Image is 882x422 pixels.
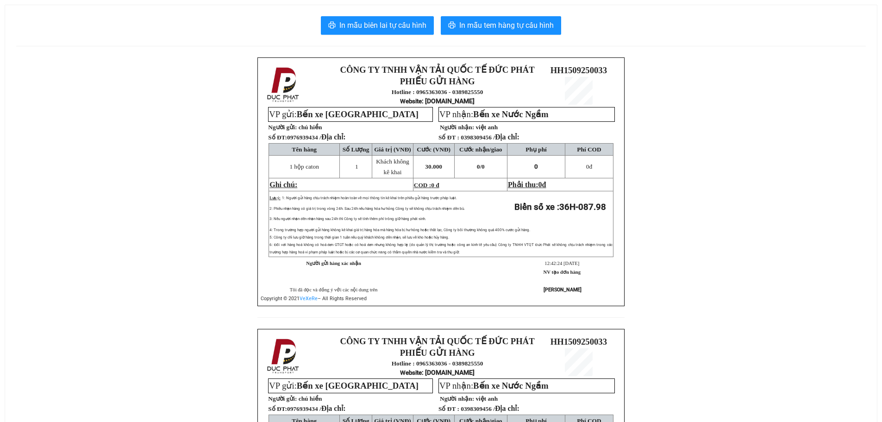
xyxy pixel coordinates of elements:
[83,66,140,76] span: HH1509250033
[321,404,346,412] span: Địa chỉ:
[374,146,411,153] span: Giá trị (VNĐ)
[26,50,73,69] strong: PHIẾU GỬI HÀNG
[269,235,449,239] span: 5: Công ty chỉ lưu giữ hàng trong thời gian 1 tuần nếu quý khách không đến nhận, sẽ lưu về kho ho...
[340,65,535,75] strong: CÔNG TY TNHH VẬN TẢI QUỐC TẾ ĐỨC PHÁT
[550,337,607,346] span: HH1509250033
[392,360,483,367] strong: Hotline : 0965363036 - 0389825550
[292,146,317,153] span: Tên hàng
[400,348,475,358] strong: PHIẾU GỬI HÀNG
[475,395,498,402] span: việt anh
[18,7,81,48] strong: CÔNG TY TNHH VẬN TẢI QUỐC TẾ ĐỨC PHÁT
[299,124,322,131] span: chú hiền
[400,369,475,376] strong: : [DOMAIN_NAME]
[459,146,502,153] span: Cước nhận/giao
[544,287,582,293] strong: [PERSON_NAME]
[542,181,546,189] span: đ
[343,146,369,153] span: Số Lượng
[269,243,613,254] span: 6: Đối với hàng hoá không có hoá đơn GTGT hoặc có hoá đơn nhưng không hợp lệ (do quản lý thị trườ...
[321,16,434,35] button: printerIn mẫu biên lai tự cấu hình
[328,21,336,30] span: printer
[473,109,549,119] span: Bến xe Nước Ngầm
[431,182,439,189] span: 0 đ
[508,181,546,189] span: Phải thu:
[438,405,459,412] strong: Số ĐT :
[300,296,318,302] a: VeXeRe
[264,337,303,376] img: logo
[269,381,419,391] span: VP gửi:
[299,395,322,402] span: chú hiền
[264,65,303,104] img: logo
[269,196,280,200] span: Lưu ý:
[306,261,361,266] strong: Người gửi hàng xác nhận
[400,76,475,86] strong: PHIẾU GỬI HÀNG
[269,228,530,232] span: 4: Trong trường hợp người gửi hàng không kê khai giá trị hàng hóa mà hàng hóa bị hư hỏng hoặc thấ...
[5,33,16,72] img: logo
[268,134,345,141] strong: Số ĐT:
[269,217,425,221] span: 3: Nếu người nhận đến nhận hàng sau 24h thì Công ty sẽ tính thêm phí trông giữ hàng phát sinh.
[297,381,419,391] span: Bến xe [GEOGRAPHIC_DATA]
[376,158,409,176] span: Khách không kê khai
[477,163,485,170] span: 0/
[400,97,475,105] strong: : [DOMAIN_NAME]
[425,163,442,170] span: 30.000
[269,109,419,119] span: VP gửi:
[269,207,464,211] span: 2: Phiếu nhận hàng có giá trị trong vòng 24h. Sau 24h nếu hàng hóa hư hỏng Công ty sẽ không chịu ...
[461,134,519,141] span: 0398309456 /
[268,124,297,131] strong: Người gửi:
[559,202,606,212] span: 36H-087.98
[289,163,319,170] span: 1 hộp caton
[417,146,450,153] span: Cước (VNĐ)
[297,109,419,119] span: Bến xe [GEOGRAPHIC_DATA]
[482,163,485,170] span: 0
[414,182,439,189] span: COD :
[586,163,592,170] span: đ
[461,405,519,412] span: 0398309456 /
[534,163,538,170] span: 0
[459,19,554,31] span: In mẫu tem hàng tự cấu hình
[538,181,542,189] span: 0
[440,395,474,402] strong: Người nhận:
[441,16,561,35] button: printerIn mẫu tem hàng tự cấu hình
[355,163,358,170] span: 1
[261,296,367,302] span: Copyright © 2021 – All Rights Reserved
[321,133,346,141] span: Địa chỉ:
[473,381,549,391] span: Bến xe Nước Ngầm
[287,405,346,412] span: 0976939434 /
[577,146,601,153] span: Phí COD
[544,261,579,266] span: 12:42:24 [DATE]
[525,146,546,153] span: Phụ phí
[586,163,589,170] span: 0
[269,181,297,189] span: Ghi chú:
[290,287,378,292] span: Tôi đã đọc và đồng ý với các nội dung trên
[495,404,519,412] span: Địa chỉ:
[400,369,422,376] span: Website
[495,133,519,141] span: Địa chỉ:
[550,65,607,75] span: HH1509250033
[268,405,345,412] strong: Số ĐT:
[448,21,456,30] span: printer
[340,336,535,346] strong: CÔNG TY TNHH VẬN TẢI QUỐC TẾ ĐỨC PHÁT
[514,202,606,212] strong: Biển số xe :
[268,395,297,402] strong: Người gửi:
[282,196,457,200] span: 1: Người gửi hàng chịu trách nhiệm hoàn toàn về mọi thông tin kê khai trên phiếu gửi hàng trước p...
[438,134,459,141] strong: Số ĐT :
[339,19,426,31] span: In mẫu biên lai tự cấu hình
[400,98,422,105] span: Website
[439,109,549,119] span: VP nhận:
[475,124,498,131] span: việt anh
[544,270,581,275] strong: NV tạo đơn hàng
[392,88,483,95] strong: Hotline : 0965363036 - 0389825550
[287,134,346,141] span: 0976939434 /
[440,124,474,131] strong: Người nhận:
[439,381,549,391] span: VP nhận:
